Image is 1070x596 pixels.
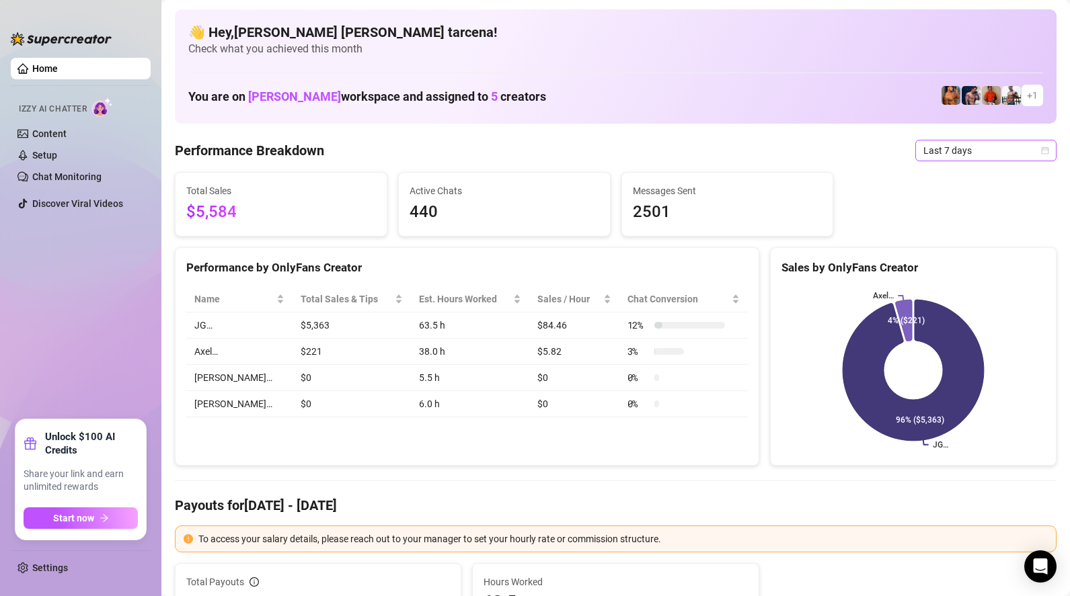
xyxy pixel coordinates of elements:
[45,430,138,457] strong: Unlock $100 AI Credits
[410,183,599,198] span: Active Chats
[301,292,391,306] span: Total Sales & Tips
[186,286,293,312] th: Name
[982,86,1001,105] img: Justin
[32,562,68,573] a: Settings
[293,286,410,312] th: Total Sales & Tips
[942,86,960,105] img: JG
[32,128,67,139] a: Content
[186,259,748,277] div: Performance by OnlyFans Creator
[627,344,649,359] span: 3 %
[186,365,293,391] td: [PERSON_NAME]…
[529,339,619,365] td: $5.82
[1002,86,1021,105] img: JUSTIN
[633,200,823,225] span: 2501
[1024,550,1057,583] div: Open Intercom Messenger
[627,396,649,411] span: 0 %
[537,292,600,306] span: Sales / Hour
[619,286,748,312] th: Chat Conversion
[184,534,193,544] span: exclamation-circle
[491,89,498,103] span: 5
[410,200,599,225] span: 440
[293,391,410,417] td: $0
[194,292,274,306] span: Name
[32,171,102,182] a: Chat Monitoring
[293,339,410,365] td: $221
[32,63,58,74] a: Home
[186,339,293,365] td: Axel…
[53,513,94,523] span: Start now
[962,86,981,105] img: Axel
[100,513,109,523] span: arrow-right
[411,391,529,417] td: 6.0 h
[633,183,823,198] span: Messages Sent
[198,531,1048,546] div: To access your salary details, please reach out to your manager to set your hourly rate or commis...
[11,32,112,46] img: logo-BBDzfeDw.svg
[186,391,293,417] td: [PERSON_NAME]…
[1027,88,1038,103] span: + 1
[24,507,138,529] button: Start nowarrow-right
[32,198,123,209] a: Discover Viral Videos
[293,365,410,391] td: $0
[781,259,1045,277] div: Sales by OnlyFans Creator
[24,437,37,450] span: gift
[419,292,510,306] div: Est. Hours Worked
[529,312,619,339] td: $84.46
[186,200,376,225] span: $5,584
[248,89,341,103] span: [PERSON_NAME]
[175,496,1057,515] h4: Payouts for [DATE] - [DATE]
[932,440,948,450] text: JG…
[529,286,619,312] th: Sales / Hour
[188,42,1043,56] span: Check what you achieved this month
[32,150,57,161] a: Setup
[186,574,244,589] span: Total Payouts
[627,318,649,333] span: 12 %
[1041,146,1049,155] span: calendar
[19,103,87,116] span: Izzy AI Chatter
[627,370,649,385] span: 0 %
[24,468,138,494] span: Share your link and earn unlimited rewards
[188,89,546,104] h1: You are on workspace and assigned to creators
[186,183,376,198] span: Total Sales
[411,312,529,339] td: 63.5 h
[484,574,747,589] span: Hours Worked
[92,97,113,117] img: AI Chatter
[627,292,729,306] span: Chat Conversion
[175,141,324,160] h4: Performance Breakdown
[188,23,1043,42] h4: 👋 Hey, [PERSON_NAME] [PERSON_NAME] tarcena !
[529,391,619,417] td: $0
[923,140,1048,161] span: Last 7 days
[873,291,894,300] text: Axel…
[250,577,259,587] span: info-circle
[411,365,529,391] td: 5.5 h
[293,312,410,339] td: $5,363
[411,339,529,365] td: 38.0 h
[529,365,619,391] td: $0
[186,312,293,339] td: JG…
